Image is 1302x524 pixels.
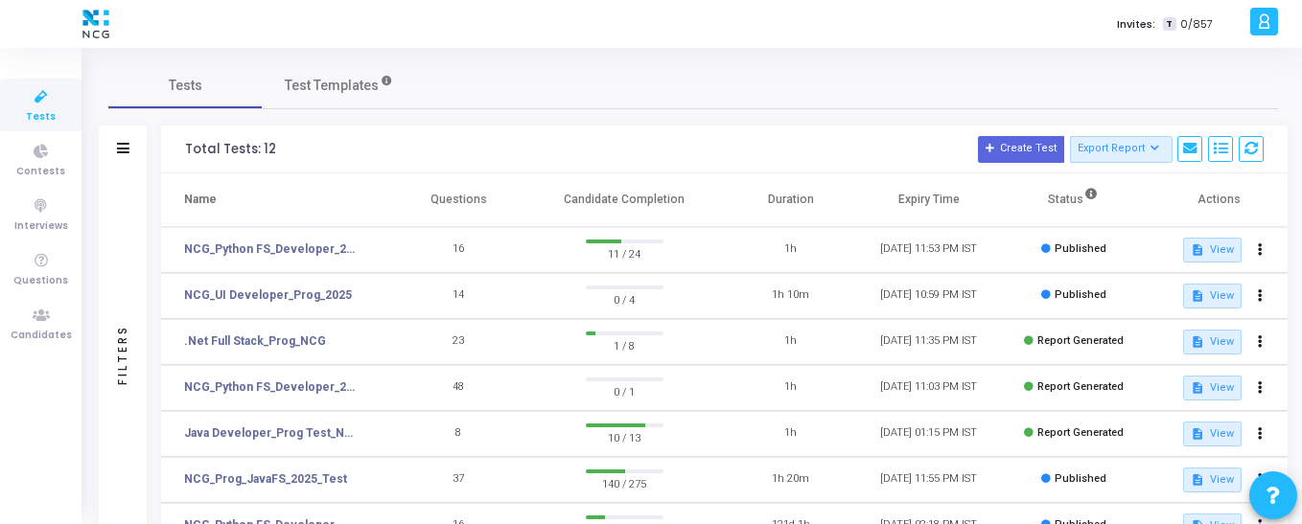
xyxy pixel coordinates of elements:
div: Filters [114,249,131,460]
td: 1h [722,365,860,411]
button: Create Test [978,136,1064,163]
a: NCG_Prog_JavaFS_2025_Test [184,470,347,488]
td: 14 [389,273,527,319]
a: Java Developer_Prog Test_NCG [184,424,360,442]
mat-icon: description [1191,381,1204,395]
span: Tests [26,109,56,125]
span: 1 / 8 [586,335,663,354]
span: T [1163,17,1175,32]
a: NCG_UI Developer_Prog_2025 [184,286,352,304]
td: 16 [389,227,527,273]
span: Interviews [14,218,68,235]
span: 0/857 [1180,16,1213,33]
mat-icon: description [1191,427,1204,441]
span: Contests [16,164,65,180]
td: [DATE] 10:59 PM IST [860,273,998,319]
mat-icon: description [1191,289,1204,303]
a: .Net Full Stack_Prog_NCG [184,332,326,350]
mat-icon: description [1191,243,1204,257]
th: Name [161,173,389,227]
span: Published [1055,472,1106,485]
td: 1h [722,411,860,457]
span: Questions [13,273,68,289]
td: 1h 20m [722,457,860,503]
span: 11 / 24 [586,243,663,262]
td: [DATE] 11:55 PM IST [860,457,998,503]
mat-icon: description [1191,335,1204,349]
td: [DATE] 11:53 PM IST [860,227,998,273]
td: [DATE] 11:03 PM IST [860,365,998,411]
div: Total Tests: 12 [185,142,276,157]
td: 37 [389,457,527,503]
button: Export Report [1070,136,1173,163]
td: 8 [389,411,527,457]
a: NCG_Python FS_Developer_2025 [184,378,360,396]
button: View [1183,330,1242,354]
td: [DATE] 01:15 PM IST [860,411,998,457]
button: View [1183,238,1242,262]
th: Actions [1150,173,1288,227]
td: 48 [389,365,527,411]
span: Test Templates [285,76,379,96]
button: View [1183,467,1242,492]
button: View [1183,284,1242,308]
mat-icon: description [1191,473,1204,487]
td: 1h [722,227,860,273]
th: Questions [389,173,527,227]
th: Candidate Completion [527,173,722,227]
th: Expiry Time [860,173,998,227]
img: logo [78,5,114,43]
span: 10 / 13 [586,427,663,446]
td: 1h [722,319,860,365]
span: Report Generated [1037,334,1124,347]
span: Tests [169,76,202,96]
td: [DATE] 11:35 PM IST [860,319,998,365]
span: 140 / 275 [586,473,663,492]
button: View [1183,376,1242,400]
span: 0 / 4 [586,289,663,308]
button: View [1183,421,1242,446]
span: Candidates [11,328,72,344]
span: Report Generated [1037,426,1124,439]
label: Invites: [1117,16,1155,33]
td: 23 [389,319,527,365]
span: 0 / 1 [586,381,663,400]
span: Published [1055,242,1106,255]
span: Report Generated [1037,380,1124,393]
th: Duration [722,173,860,227]
a: NCG_Python FS_Developer_2025 [184,240,360,258]
span: Published [1055,288,1106,301]
th: Status [998,173,1150,227]
td: 1h 10m [722,273,860,319]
